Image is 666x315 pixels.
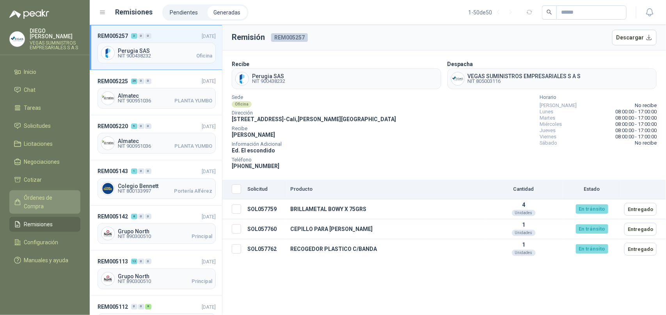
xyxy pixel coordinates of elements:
[90,206,222,251] a: REM005142800[DATE] Company LogoGrupo NorthNIT 890300510Principal
[9,100,80,115] a: Tareas
[138,79,144,84] div: 0
[138,214,144,219] div: 0
[576,204,608,214] div: En tránsito
[131,214,137,219] div: 8
[98,32,128,40] span: REM005257
[9,118,80,133] a: Solicitudes
[202,214,216,220] span: [DATE]
[232,101,252,107] div: Oficina
[98,302,128,311] span: REM005112
[615,134,657,140] span: 08:00:00 - 17:00:00
[118,274,212,279] span: Grupo North
[138,304,144,310] div: 0
[24,193,73,211] span: Órdenes de Compra
[24,104,41,112] span: Tareas
[145,168,151,174] div: 0
[24,140,53,148] span: Licitaciones
[192,234,212,239] span: Principal
[138,168,144,174] div: 0
[196,54,212,58] span: Oficina
[451,72,464,85] img: Company Logo
[202,78,216,84] span: [DATE]
[202,123,216,129] span: [DATE]
[202,259,216,265] span: [DATE]
[30,41,80,50] p: VEGAS SUMINISTROS EMPRESARIALES S A S
[90,115,222,160] a: REM005220900[DATE] Company LogoAlmatecNIT 900951036PLANTA YUMBO
[131,168,137,174] div: 1
[164,6,204,19] li: Pendientes
[138,123,144,129] div: 0
[540,109,553,115] span: Lunes
[615,115,657,121] span: 08:00:00 - 17:00:00
[244,239,287,259] td: SOL057762
[192,279,212,284] span: Principal
[24,68,37,76] span: Inicio
[118,189,151,193] span: NIT 800133997
[236,72,249,85] img: Company Logo
[563,180,621,199] th: Estado
[9,9,49,19] img: Logo peakr
[131,123,137,129] div: 9
[118,183,212,189] span: Colegio Bennett
[252,73,285,79] span: Perugia SAS
[101,92,114,105] img: Company Logo
[101,272,114,285] img: Company Logo
[208,6,247,19] li: Generadas
[635,140,657,146] span: No recibe
[115,7,153,18] h1: Remisiones
[468,73,581,79] span: VEGAS SUMINISTROS EMPRESARIALES S A S
[232,147,275,154] span: Ed. El escondido
[576,224,608,234] div: En tránsito
[512,210,536,216] div: Unidades
[9,253,80,268] a: Manuales y ayuda
[202,33,216,39] span: [DATE]
[287,219,485,239] td: CEPILLO PARA [PERSON_NAME]
[138,259,144,264] div: 0
[118,144,151,149] span: NIT 900951036
[624,243,657,256] button: Entregado
[131,259,137,264] div: 13
[174,98,212,103] span: PLANTA YUMBO
[24,256,69,265] span: Manuales y ayuda
[145,123,151,129] div: 0
[118,229,212,234] span: Grupo North
[98,77,128,86] span: REM005225
[287,180,485,199] th: Producto
[244,180,287,199] th: Solicitud
[540,140,557,146] span: Sábado
[101,227,114,240] img: Company Logo
[90,70,222,115] a: REM0052252600[DATE] Company LogoAlmatecNIT 900951036PLANTA YUMBO
[232,127,396,131] span: Recibe
[252,79,285,84] span: NIT 900438232
[131,33,137,39] div: 3
[232,132,275,138] span: [PERSON_NAME]
[563,219,621,239] td: En tránsito
[232,31,265,43] h3: Remisión
[615,127,657,134] span: 08:00:00 - 17:00:00
[271,33,308,42] span: REM005257
[9,154,80,169] a: Negociaciones
[232,163,279,169] span: [PHONE_NUMBER]
[174,189,212,193] span: Portería Alférez
[10,32,25,47] img: Company Logo
[9,64,80,79] a: Inicio
[9,172,80,187] a: Cotizar
[174,144,212,149] span: PLANTA YUMBO
[547,9,552,15] span: search
[222,180,244,199] th: Seleccionar/deseleccionar
[131,79,137,84] div: 26
[90,251,222,295] a: REM0051131300[DATE] Company LogoGrupo NorthNIT 890300510Principal
[624,223,657,236] button: Entregado
[138,33,144,39] div: 0
[512,250,536,256] div: Unidades
[118,98,151,103] span: NIT 900951036
[540,127,556,134] span: Jueves
[9,217,80,232] a: Remisiones
[287,199,485,219] td: BRILLAMETAL BOWY X 75GRS
[24,122,51,130] span: Solicitudes
[9,190,80,214] a: Órdenes de Compra
[635,102,657,109] span: No recibe
[563,199,621,219] td: En tránsito
[9,235,80,250] a: Configuración
[30,28,80,39] p: DIEGO [PERSON_NAME]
